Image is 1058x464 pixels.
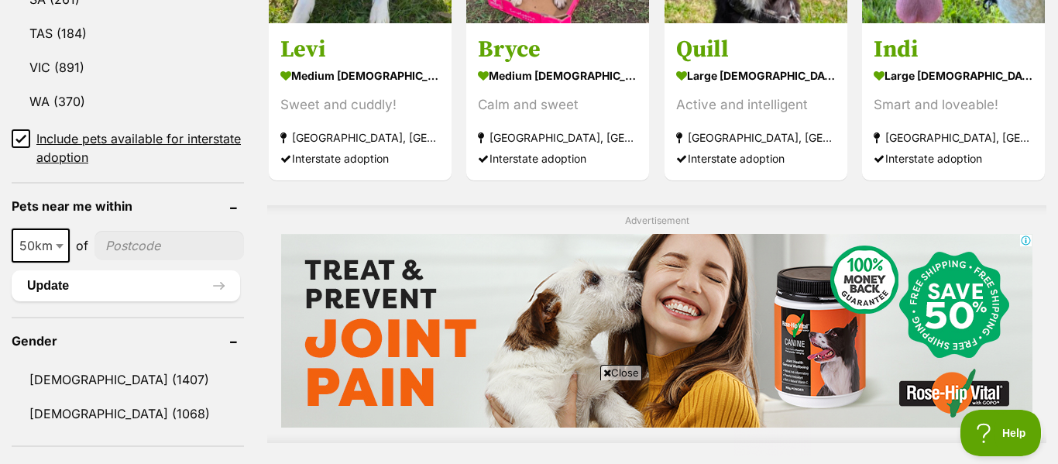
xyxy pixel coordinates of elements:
a: [DEMOGRAPHIC_DATA] (1068) [12,397,244,430]
a: Bryce medium [DEMOGRAPHIC_DATA] Dog Calm and sweet [GEOGRAPHIC_DATA], [GEOGRAPHIC_DATA] Interstat... [466,23,649,180]
button: Update [12,270,240,301]
a: VIC (891) [12,51,244,84]
iframe: Advertisement [281,234,1032,428]
a: WA (370) [12,85,244,118]
a: Quill large [DEMOGRAPHIC_DATA] Dog Active and intelligent [GEOGRAPHIC_DATA], [GEOGRAPHIC_DATA] In... [665,23,847,180]
span: of [76,236,88,255]
strong: [GEOGRAPHIC_DATA], [GEOGRAPHIC_DATA] [676,127,836,148]
a: [DEMOGRAPHIC_DATA] (1407) [12,363,244,396]
span: 50km [13,235,68,256]
div: Interstate adoption [478,148,637,169]
header: Gender [12,334,244,348]
div: Calm and sweet [478,95,637,115]
div: Sweet and cuddly! [280,95,440,115]
span: 50km [12,229,70,263]
a: TAS (184) [12,17,244,50]
span: Include pets available for interstate adoption [36,129,244,167]
a: Include pets available for interstate adoption [12,129,244,167]
div: Advertisement [267,205,1046,443]
h3: Indi [874,35,1033,64]
strong: large [DEMOGRAPHIC_DATA] Dog [676,64,836,87]
h3: Bryce [478,35,637,64]
h3: Quill [676,35,836,64]
strong: large [DEMOGRAPHIC_DATA] Dog [874,64,1033,87]
a: Levi medium [DEMOGRAPHIC_DATA] Dog Sweet and cuddly! [GEOGRAPHIC_DATA], [GEOGRAPHIC_DATA] Interst... [269,23,452,180]
strong: [GEOGRAPHIC_DATA], [GEOGRAPHIC_DATA] [478,127,637,148]
iframe: Help Scout Beacon - Open [960,410,1043,456]
header: Pets near me within [12,199,244,213]
strong: [GEOGRAPHIC_DATA], [GEOGRAPHIC_DATA] [280,127,440,148]
div: Interstate adoption [676,148,836,169]
strong: medium [DEMOGRAPHIC_DATA] Dog [478,64,637,87]
input: postcode [94,231,244,260]
span: Close [600,365,642,380]
div: Active and intelligent [676,95,836,115]
div: Interstate adoption [874,148,1033,169]
h3: Levi [280,35,440,64]
iframe: Advertisement [247,387,811,456]
strong: medium [DEMOGRAPHIC_DATA] Dog [280,64,440,87]
div: Interstate adoption [280,148,440,169]
strong: [GEOGRAPHIC_DATA], [GEOGRAPHIC_DATA] [874,127,1033,148]
a: Indi large [DEMOGRAPHIC_DATA] Dog Smart and loveable! [GEOGRAPHIC_DATA], [GEOGRAPHIC_DATA] Inters... [862,23,1045,180]
div: Smart and loveable! [874,95,1033,115]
